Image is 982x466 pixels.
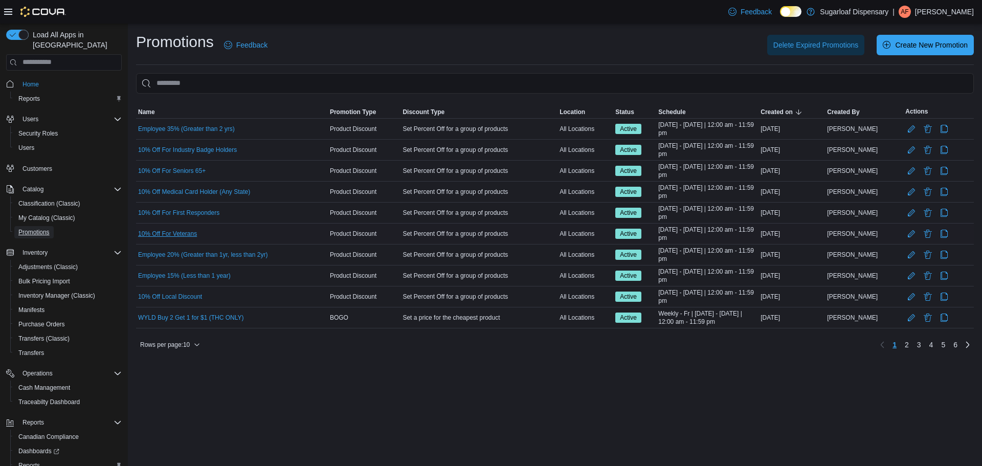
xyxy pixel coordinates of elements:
[905,340,909,350] span: 2
[560,209,594,217] span: All Locations
[620,229,637,238] span: Active
[14,445,122,457] span: Dashboards
[827,251,878,259] span: [PERSON_NAME]
[2,182,126,196] button: Catalog
[10,141,126,155] button: Users
[138,146,237,154] a: 10% Off For Industry Badge Holders
[330,314,348,322] span: BOGO
[557,106,613,118] button: Location
[400,228,557,240] div: Set Percent Off for a group of products
[758,106,825,118] button: Created on
[400,207,557,219] div: Set Percent Off for a group of products
[938,291,950,303] button: Clone Promotion
[922,249,934,261] button: Delete Promotion
[827,314,878,322] span: [PERSON_NAME]
[14,347,48,359] a: Transfers
[236,40,267,50] span: Feedback
[2,415,126,430] button: Reports
[10,331,126,346] button: Transfers (Classic)
[615,124,641,134] span: Active
[220,35,272,55] a: Feedback
[14,318,69,330] a: Purchase Orders
[18,78,43,91] a: Home
[138,125,235,133] a: Employee 35% (Greater than 2 yrs)
[14,431,83,443] a: Canadian Compliance
[827,293,878,301] span: [PERSON_NAME]
[330,209,376,217] span: Product Discount
[400,291,557,303] div: Set Percent Off for a group of products
[328,106,401,118] button: Promotion Type
[758,270,825,282] div: [DATE]
[925,337,938,353] a: Page 4 of 6
[773,40,859,50] span: Delete Expired Promotions
[780,6,801,17] input: Dark Mode
[18,183,122,195] span: Catalog
[138,293,202,301] a: 10% Off Local Discount
[10,126,126,141] button: Security Roles
[615,250,641,260] span: Active
[620,313,637,322] span: Active
[400,312,557,324] div: Set a price for the cheapest product
[761,108,793,116] span: Created on
[758,123,825,135] div: [DATE]
[2,77,126,92] button: Home
[827,209,878,217] span: [PERSON_NAME]
[136,339,204,351] button: Rows per page:10
[827,188,878,196] span: [PERSON_NAME]
[18,113,122,125] span: Users
[18,292,95,300] span: Inventory Manager (Classic)
[938,207,950,219] button: Clone Promotion
[938,186,950,198] button: Clone Promotion
[400,165,557,177] div: Set Percent Off for a group of products
[14,226,54,238] a: Promotions
[658,108,685,116] span: Schedule
[888,337,962,353] ul: Pagination for table:
[14,261,122,273] span: Adjustments (Classic)
[14,304,49,316] a: Manifests
[10,211,126,225] button: My Catalog (Classic)
[901,6,908,18] span: AF
[758,165,825,177] div: [DATE]
[330,272,376,280] span: Product Discount
[922,165,934,177] button: Delete Promotion
[330,108,376,116] span: Promotion Type
[23,418,44,427] span: Reports
[400,249,557,261] div: Set Percent Off for a group of products
[905,312,918,324] button: Edit Promotion
[962,339,974,351] a: Next page
[138,108,155,116] span: Name
[825,106,903,118] button: Created By
[620,124,637,134] span: Active
[615,208,641,218] span: Active
[18,349,44,357] span: Transfers
[615,292,641,302] span: Active
[658,142,756,158] span: [DATE] - [DATE] | 12:00 am - 11:59 pm
[23,369,53,378] span: Operations
[758,144,825,156] div: [DATE]
[14,93,44,105] a: Reports
[10,444,126,458] a: Dashboards
[827,108,859,116] span: Created By
[615,187,641,197] span: Active
[14,347,122,359] span: Transfers
[23,115,38,123] span: Users
[949,337,962,353] a: Page 6 of 6
[140,341,190,349] span: Rows per page : 10
[615,166,641,176] span: Active
[658,121,756,137] span: [DATE] - [DATE] | 12:00 am - 11:59 pm
[138,251,267,259] a: Employee 20% (Greater than 1yr, less than 2yr)
[922,312,934,324] button: Delete Promotion
[400,106,557,118] button: Discount Type
[14,142,38,154] a: Users
[330,188,376,196] span: Product Discount
[18,199,80,208] span: Classification (Classic)
[938,249,950,261] button: Clone Promotion
[403,108,444,116] span: Discount Type
[18,214,75,222] span: My Catalog (Classic)
[938,165,950,177] button: Clone Promotion
[560,293,594,301] span: All Locations
[14,142,122,154] span: Users
[14,332,74,345] a: Transfers (Classic)
[10,317,126,331] button: Purchase Orders
[899,6,911,18] div: Auriel Ferdinandson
